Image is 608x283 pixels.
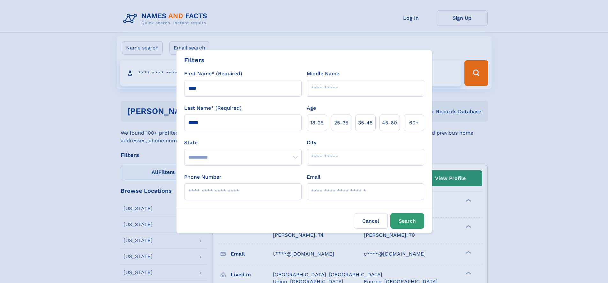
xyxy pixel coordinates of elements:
[382,119,397,127] span: 45‑60
[184,104,242,112] label: Last Name* (Required)
[358,119,372,127] span: 35‑45
[307,70,339,78] label: Middle Name
[307,139,316,146] label: City
[184,139,302,146] label: State
[409,119,419,127] span: 60+
[307,173,320,181] label: Email
[310,119,323,127] span: 18‑25
[184,55,205,65] div: Filters
[184,70,242,78] label: First Name* (Required)
[334,119,348,127] span: 25‑35
[307,104,316,112] label: Age
[354,213,388,229] label: Cancel
[390,213,424,229] button: Search
[184,173,221,181] label: Phone Number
